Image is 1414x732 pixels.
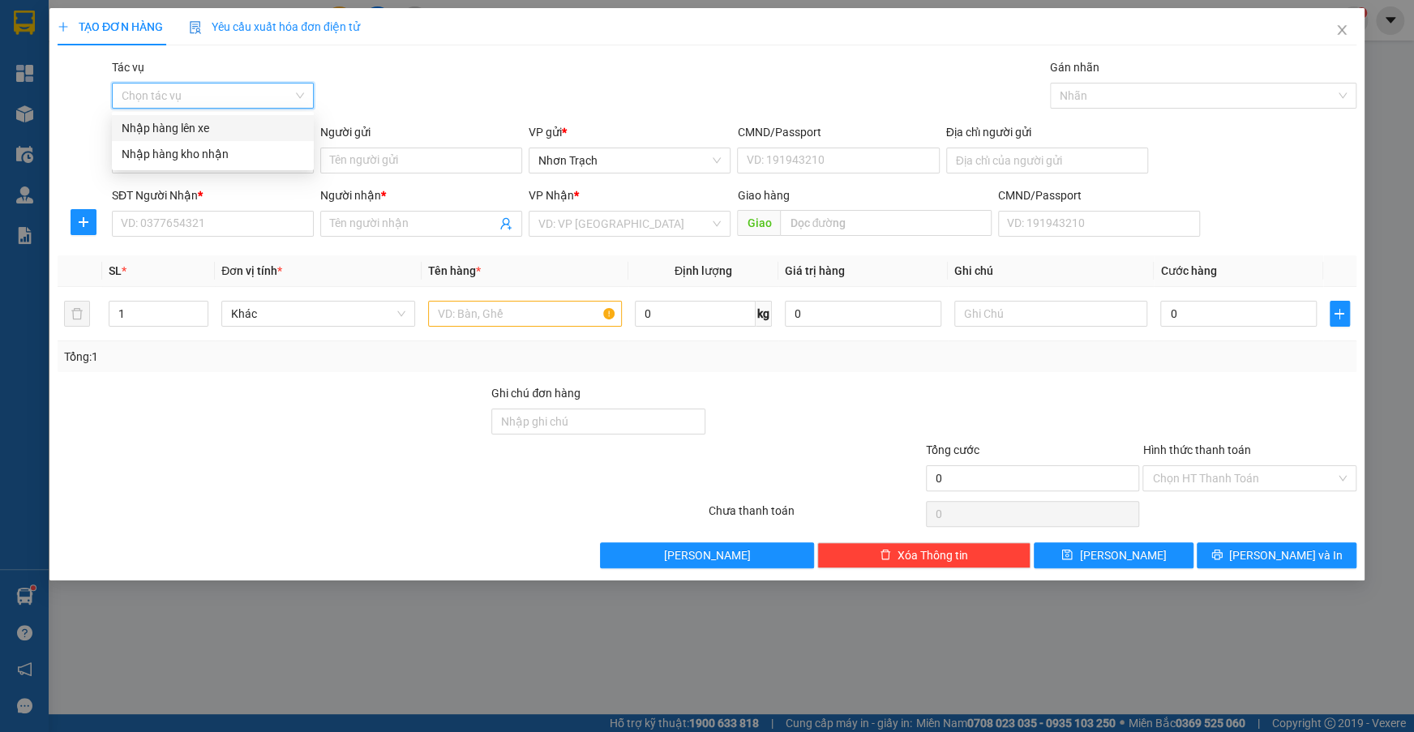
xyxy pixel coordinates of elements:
[756,301,772,327] span: kg
[785,301,941,327] input: 0
[58,21,69,32] span: plus
[998,186,1200,204] div: CMND/Passport
[948,255,1155,287] th: Ghi chú
[221,264,282,277] span: Đơn vị tính
[785,264,845,277] span: Giá trị hàng
[428,264,481,277] span: Tên hàng
[64,348,546,366] div: Tổng: 1
[954,301,1148,327] input: Ghi Chú
[112,115,314,141] div: Nhập hàng lên xe
[320,186,522,204] div: Người nhận
[112,186,314,204] div: SĐT Người Nhận
[880,549,891,562] span: delete
[780,210,991,236] input: Dọc đường
[109,264,122,277] span: SL
[1335,24,1348,36] span: close
[58,20,163,33] span: TẠO ĐƠN HÀNG
[1319,8,1365,54] button: Close
[737,189,789,202] span: Giao hàng
[112,141,314,167] div: Nhập hàng kho nhận
[529,189,574,202] span: VP Nhận
[491,409,705,434] input: Ghi chú đơn hàng
[64,301,90,327] button: delete
[428,301,622,327] input: VD: Bàn, Ghế
[1211,549,1223,562] span: printer
[1034,542,1193,568] button: save[PERSON_NAME]
[1160,264,1216,277] span: Cước hàng
[1061,549,1073,562] span: save
[1197,542,1356,568] button: printer[PERSON_NAME] và In
[538,148,721,173] span: Nhơn Trạch
[946,123,1148,141] div: Địa chỉ người gửi
[1050,61,1099,74] label: Gán nhãn
[529,123,731,141] div: VP gửi
[675,264,732,277] span: Định lượng
[122,145,304,163] div: Nhập hàng kho nhận
[707,502,924,530] div: Chưa thanh toán
[664,546,751,564] span: [PERSON_NAME]
[1330,301,1350,327] button: plus
[491,387,581,400] label: Ghi chú đơn hàng
[231,302,405,326] span: Khác
[71,209,96,235] button: plus
[817,542,1031,568] button: deleteXóa Thông tin
[737,210,780,236] span: Giao
[1229,546,1343,564] span: [PERSON_NAME] và In
[189,21,202,34] img: icon
[189,20,360,33] span: Yêu cầu xuất hóa đơn điện tử
[946,148,1148,173] input: Địa chỉ của người gửi
[112,61,144,74] label: Tác vụ
[600,542,814,568] button: [PERSON_NAME]
[122,119,304,137] div: Nhập hàng lên xe
[1142,443,1250,456] label: Hình thức thanh toán
[898,546,968,564] span: Xóa Thông tin
[1330,307,1349,320] span: plus
[320,123,522,141] div: Người gửi
[1079,546,1166,564] span: [PERSON_NAME]
[71,216,96,229] span: plus
[926,443,979,456] span: Tổng cước
[499,217,512,230] span: user-add
[737,123,939,141] div: CMND/Passport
